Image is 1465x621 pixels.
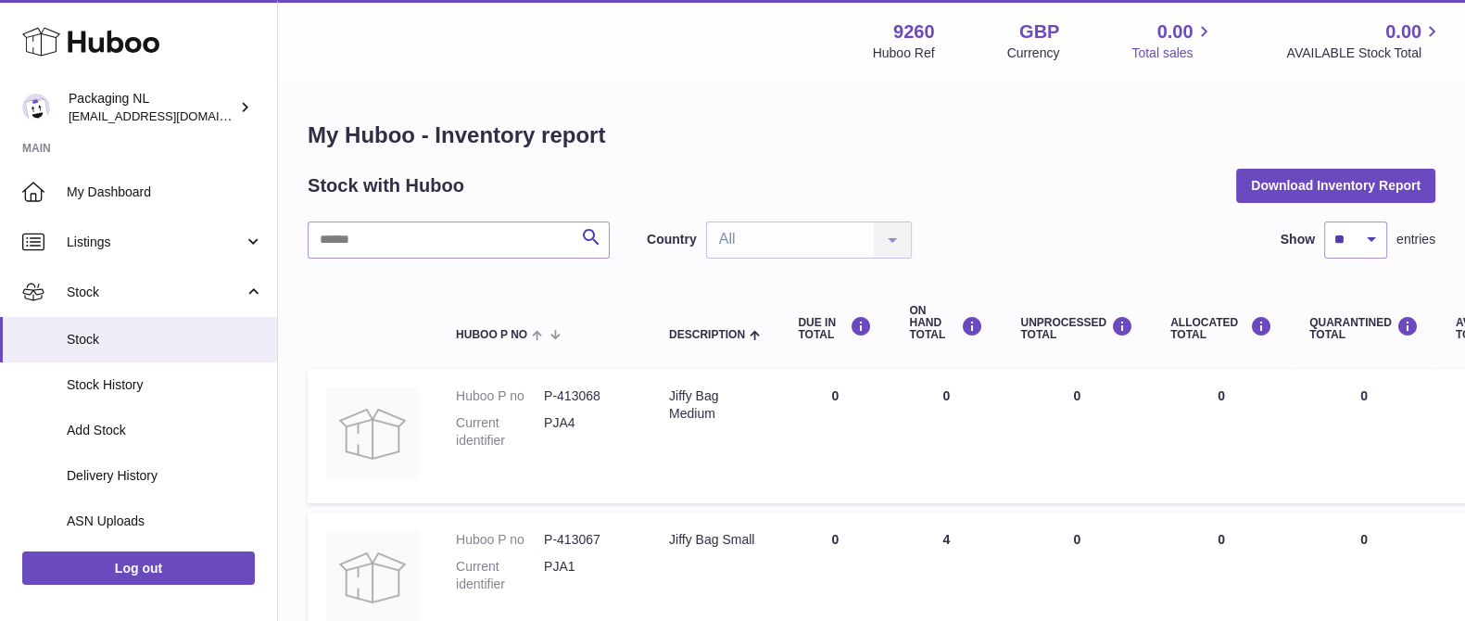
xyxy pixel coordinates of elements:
[909,305,983,342] div: ON HAND Total
[22,94,50,121] img: internalAdmin-9260@internal.huboo.com
[779,369,890,503] td: 0
[456,414,544,450] dt: Current identifier
[1286,19,1443,62] a: 0.00 AVAILABLE Stock Total
[1385,19,1421,44] span: 0.00
[1002,369,1152,503] td: 0
[1309,316,1419,341] div: QUARANTINED Total
[890,369,1002,503] td: 0
[647,231,697,248] label: Country
[1020,316,1133,341] div: UNPROCESSED Total
[69,108,272,123] span: [EMAIL_ADDRESS][DOMAIN_NAME]
[67,513,263,530] span: ASN Uploads
[873,44,935,62] div: Huboo Ref
[1396,231,1435,248] span: entries
[1157,19,1193,44] span: 0.00
[798,316,872,341] div: DUE IN TOTAL
[67,331,263,349] span: Stock
[67,234,244,251] span: Listings
[544,531,632,549] dd: P-413067
[1360,388,1368,403] span: 0
[1131,19,1214,62] a: 0.00 Total sales
[67,376,263,394] span: Stock History
[1019,19,1059,44] strong: GBP
[544,414,632,450] dd: PJA4
[456,387,544,405] dt: Huboo P no
[669,387,761,423] div: Jiffy Bag Medium
[69,90,235,125] div: Packaging NL
[893,19,935,44] strong: 9260
[326,387,419,480] img: product image
[1236,169,1435,202] button: Download Inventory Report
[456,531,544,549] dt: Huboo P no
[1152,369,1291,503] td: 0
[1007,44,1060,62] div: Currency
[67,467,263,485] span: Delivery History
[544,558,632,593] dd: PJA1
[67,422,263,439] span: Add Stock
[669,531,761,549] div: Jiffy Bag Small
[1170,316,1272,341] div: ALLOCATED Total
[1286,44,1443,62] span: AVAILABLE Stock Total
[67,184,263,201] span: My Dashboard
[1281,231,1315,248] label: Show
[456,329,527,341] span: Huboo P no
[456,558,544,593] dt: Current identifier
[67,284,244,301] span: Stock
[669,329,745,341] span: Description
[1360,532,1368,547] span: 0
[1131,44,1214,62] span: Total sales
[308,173,464,198] h2: Stock with Huboo
[308,120,1435,150] h1: My Huboo - Inventory report
[544,387,632,405] dd: P-413068
[22,551,255,585] a: Log out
